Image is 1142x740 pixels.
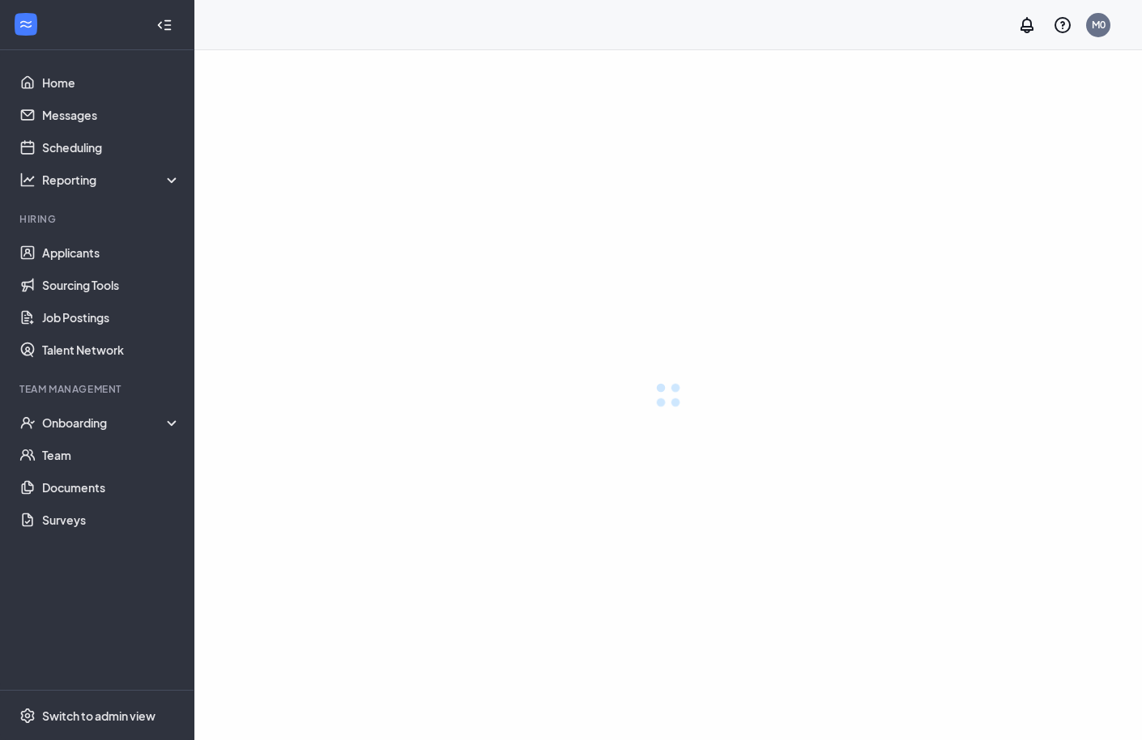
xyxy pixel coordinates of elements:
[156,17,173,33] svg: Collapse
[42,708,156,724] div: Switch to admin view
[19,212,177,226] div: Hiring
[42,334,181,366] a: Talent Network
[42,66,181,99] a: Home
[1092,18,1106,32] div: M0
[42,415,181,431] div: Onboarding
[19,415,36,431] svg: UserCheck
[18,16,34,32] svg: WorkstreamLogo
[42,99,181,131] a: Messages
[42,236,181,269] a: Applicants
[42,172,181,188] div: Reporting
[42,504,181,536] a: Surveys
[42,269,181,301] a: Sourcing Tools
[42,131,181,164] a: Scheduling
[19,382,177,396] div: Team Management
[1017,15,1037,35] svg: Notifications
[42,439,181,471] a: Team
[19,172,36,188] svg: Analysis
[19,708,36,724] svg: Settings
[1053,15,1072,35] svg: QuestionInfo
[42,471,181,504] a: Documents
[42,301,181,334] a: Job Postings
